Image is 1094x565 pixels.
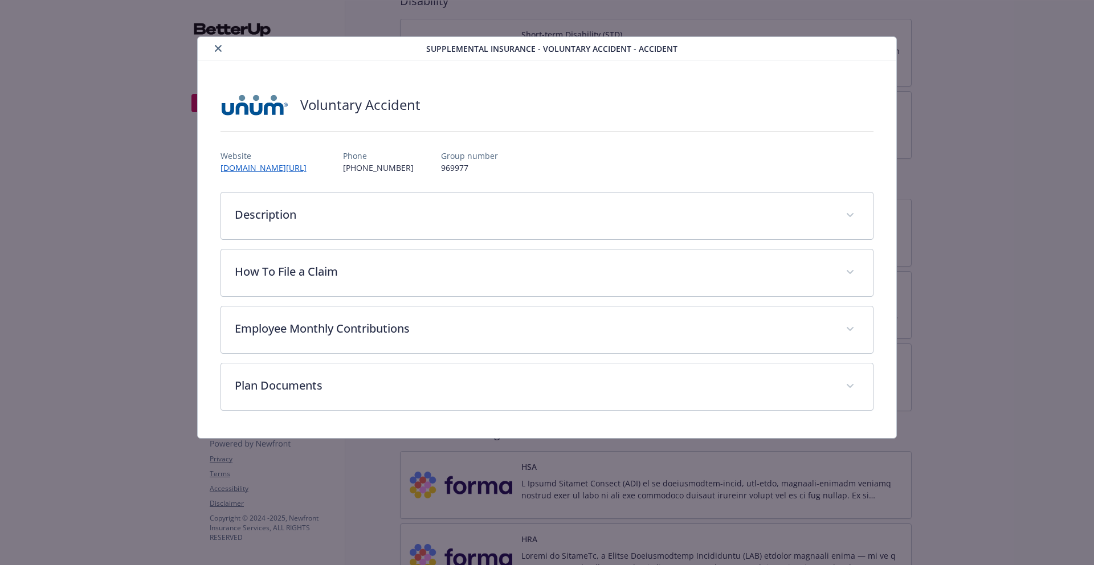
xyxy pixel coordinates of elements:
[235,377,832,394] p: Plan Documents
[109,36,985,439] div: details for plan Supplemental Insurance - Voluntary Accident - Accident
[221,150,316,162] p: Website
[221,162,316,173] a: [DOMAIN_NAME][URL]
[221,193,873,239] div: Description
[441,150,498,162] p: Group number
[343,150,414,162] p: Phone
[235,263,832,280] p: How To File a Claim
[235,206,832,223] p: Description
[221,249,873,296] div: How To File a Claim
[221,363,873,410] div: Plan Documents
[211,42,225,55] button: close
[221,88,289,122] img: UNUM
[343,162,414,174] p: [PHONE_NUMBER]
[426,43,677,55] span: Supplemental Insurance - Voluntary Accident - Accident
[441,162,498,174] p: 969977
[221,306,873,353] div: Employee Monthly Contributions
[235,320,832,337] p: Employee Monthly Contributions
[300,95,421,114] h2: Voluntary Accident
